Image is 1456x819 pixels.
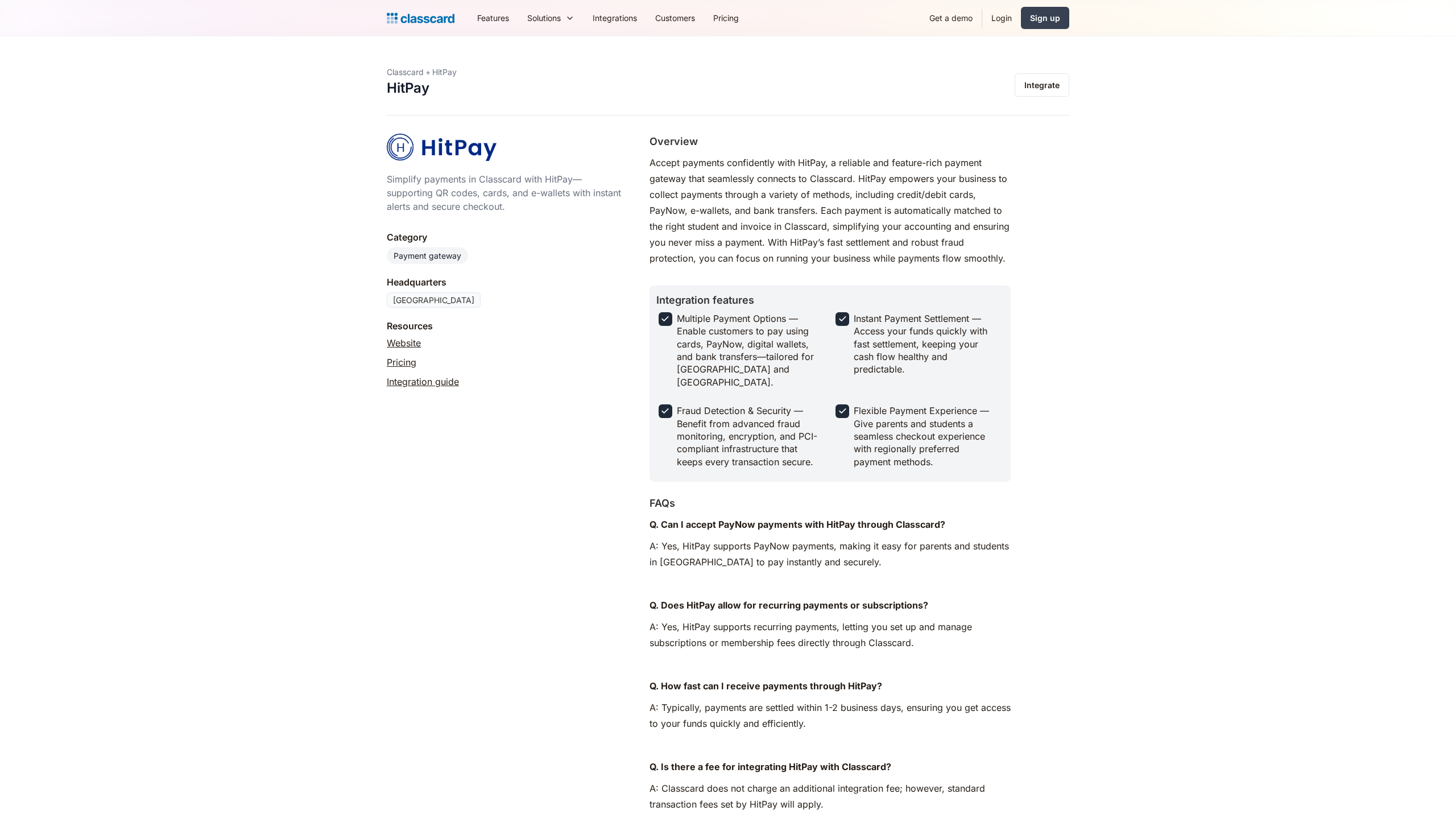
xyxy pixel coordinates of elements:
[854,312,999,376] div: Instant Payment Settlement — Access your funds quickly with fast settlement, keeping your cash fl...
[650,761,891,772] strong: Q. Is there a fee for integrating HitPay with Classcard?
[650,680,882,692] strong: Q. How fast can I receive payments through HitPay?
[584,5,646,31] a: Integrations
[650,495,675,511] h2: FAQs
[394,250,461,262] div: Payment gateway
[650,538,1011,570] p: A: Yes, HitPay supports PayNow payments, making it easy for parents and students in [GEOGRAPHIC_D...
[387,336,421,350] a: Website
[387,172,627,213] div: Simplify payments in Classcard with HitPay—supporting QR codes, cards, and e-wallets with instant...
[650,134,698,149] h2: Overview
[387,292,481,308] div: [GEOGRAPHIC_DATA]
[387,355,416,369] a: Pricing
[387,80,429,97] h1: HitPay
[650,599,928,611] strong: Q. Does HitPay allow for recurring payments or subscriptions?
[650,155,1011,266] p: Accept payments confidently with HitPay, a reliable and feature-rich payment gateway that seamles...
[650,700,1011,731] p: A: Typically, payments are settled within 1-2 business days, ensuring you get access to your fund...
[704,5,748,31] a: Pricing
[387,66,424,78] div: Classcard
[387,275,446,289] div: Headquarters
[1021,7,1069,29] a: Sign up
[387,375,459,388] a: Integration guide
[646,5,704,31] a: Customers
[982,5,1021,31] a: Login
[677,312,822,388] div: Multiple Payment Options — Enable customers to pay using cards, PayNow, digital wallets, and bank...
[854,404,999,468] div: Flexible Payment Experience — Give parents and students a seamless checkout experience with regio...
[650,737,1011,753] p: ‍
[1030,12,1060,24] div: Sign up
[468,5,518,31] a: Features
[527,12,561,24] div: Solutions
[677,404,822,468] div: Fraud Detection & Security — Benefit from advanced fraud monitoring, encryption, and PCI-complian...
[425,66,431,78] div: +
[650,519,945,530] strong: Q. Can I accept PayNow payments with HitPay through Classcard?
[650,780,1011,812] p: A: Classcard does not charge an additional integration fee; however, standard transaction fees se...
[1015,73,1069,97] a: Integrate
[387,319,433,333] div: Resources
[650,576,1011,591] p: ‍
[518,5,584,31] div: Solutions
[920,5,982,31] a: Get a demo
[650,619,1011,651] p: A: Yes, HitPay supports recurring payments, letting you set up and manage subscriptions or member...
[387,10,454,26] a: home
[650,656,1011,672] p: ‍
[432,66,457,78] div: HitPay
[656,292,1004,308] h2: Integration features
[387,230,427,244] div: Category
